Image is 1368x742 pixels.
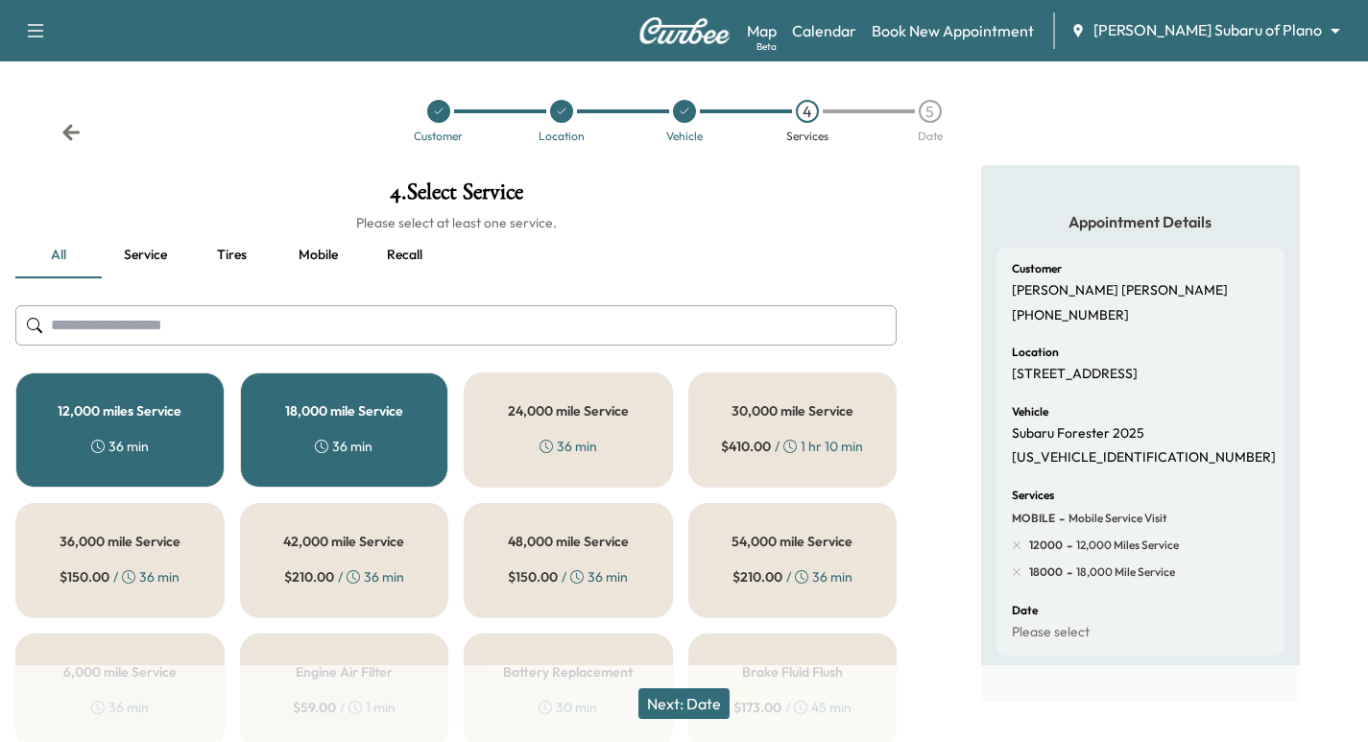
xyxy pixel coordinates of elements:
span: $ 150.00 [60,567,109,586]
div: 5 [919,100,942,123]
span: MOBILE [1012,511,1055,526]
div: Date [918,131,943,142]
button: Next: Date [638,688,730,719]
h5: 12,000 miles Service [58,404,181,418]
div: / 36 min [732,567,852,586]
h5: 54,000 mile Service [732,535,852,548]
span: [PERSON_NAME] Subaru of Plano [1093,19,1322,41]
a: MapBeta [747,19,777,42]
h5: 24,000 mile Service [508,404,629,418]
div: basic tabs example [15,232,897,278]
div: / 36 min [284,567,404,586]
div: 36 min [315,437,372,456]
h5: 36,000 mile Service [60,535,180,548]
p: [US_VEHICLE_IDENTIFICATION_NUMBER] [1012,449,1276,467]
button: all [15,232,102,278]
span: $ 410.00 [721,437,771,456]
span: 12,000 miles Service [1072,538,1179,553]
button: Service [102,232,188,278]
img: Curbee Logo [638,17,731,44]
a: Book New Appointment [872,19,1034,42]
span: 12000 [1029,538,1063,553]
p: [PHONE_NUMBER] [1012,307,1129,324]
h5: 42,000 mile Service [283,535,404,548]
div: Back [61,123,81,142]
p: [PERSON_NAME] [PERSON_NAME] [1012,282,1228,299]
h5: 48,000 mile Service [508,535,629,548]
h5: 30,000 mile Service [732,404,853,418]
p: Please select [1012,624,1090,641]
button: Tires [188,232,275,278]
div: / 36 min [508,567,628,586]
div: Beta [756,39,777,54]
h6: Date [1012,605,1038,616]
p: [STREET_ADDRESS] [1012,366,1138,383]
div: / 36 min [60,567,180,586]
span: $ 150.00 [508,567,558,586]
span: - [1055,509,1065,528]
span: $ 210.00 [732,567,782,586]
div: 4 [796,100,819,123]
div: 36 min [91,437,149,456]
h5: Appointment Details [996,211,1284,232]
div: Services [786,131,828,142]
p: Subaru Forester 2025 [1012,425,1144,443]
button: Mobile [275,232,361,278]
h6: Location [1012,347,1059,358]
button: Recall [361,232,447,278]
div: Vehicle [666,131,703,142]
a: Calendar [792,19,856,42]
span: 18000 [1029,564,1063,580]
span: - [1063,536,1072,555]
div: Location [539,131,585,142]
h1: 4 . Select Service [15,180,897,213]
div: 36 min [540,437,597,456]
span: Mobile Service Visit [1065,511,1167,526]
h5: 18,000 mile Service [285,404,403,418]
div: Customer [414,131,463,142]
span: - [1063,562,1072,582]
h6: Services [1012,490,1054,501]
h6: Customer [1012,263,1062,275]
span: $ 210.00 [284,567,334,586]
span: 18,000 mile Service [1072,564,1175,580]
h6: Please select at least one service. [15,213,897,232]
div: / 1 hr 10 min [721,437,863,456]
h6: Vehicle [1012,406,1048,418]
